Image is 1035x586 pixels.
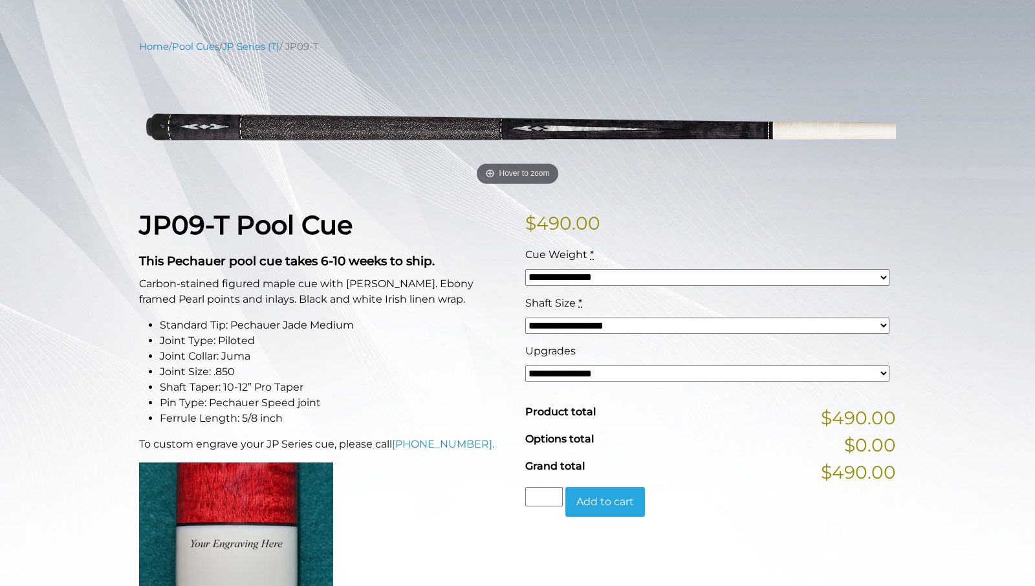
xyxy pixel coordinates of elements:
nav: Breadcrumb [139,39,896,54]
span: $ [525,212,536,234]
abbr: required [590,248,594,261]
img: jp09-T.png [139,63,896,190]
li: Ferrule Length: 5/8 inch [160,411,510,426]
p: To custom engrave your JP Series cue, please call [139,437,510,452]
span: Grand total [525,460,585,472]
abbr: required [578,297,582,309]
input: Product quantity [525,487,563,506]
a: Home [139,41,169,52]
li: Joint Type: Piloted [160,333,510,349]
a: [PHONE_NUMBER]. [392,438,494,450]
a: Hover to zoom [139,63,896,190]
a: Pool Cues [172,41,219,52]
p: Carbon-stained figured maple cue with [PERSON_NAME]. Ebony framed Pearl points and inlays. Black ... [139,276,510,307]
span: Shaft Size [525,297,576,309]
li: Joint Size: .850 [160,364,510,380]
a: JP Series (T) [223,41,279,52]
span: Cue Weight [525,248,587,261]
li: Pin Type: Pechauer Speed joint [160,395,510,411]
bdi: 490.00 [525,212,600,234]
li: Joint Collar: Juma [160,349,510,364]
strong: This Pechauer pool cue takes 6-10 weeks to ship. [139,254,435,268]
button: Add to cart [565,487,645,517]
span: $490.00 [821,404,896,431]
span: $0.00 [844,431,896,459]
strong: JP09-T Pool Cue [139,209,353,241]
span: Product total [525,406,596,418]
span: Upgrades [525,345,576,357]
span: $490.00 [821,459,896,486]
span: Options total [525,433,594,445]
li: Standard Tip: Pechauer Jade Medium [160,318,510,333]
li: Shaft Taper: 10-12” Pro Taper [160,380,510,395]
